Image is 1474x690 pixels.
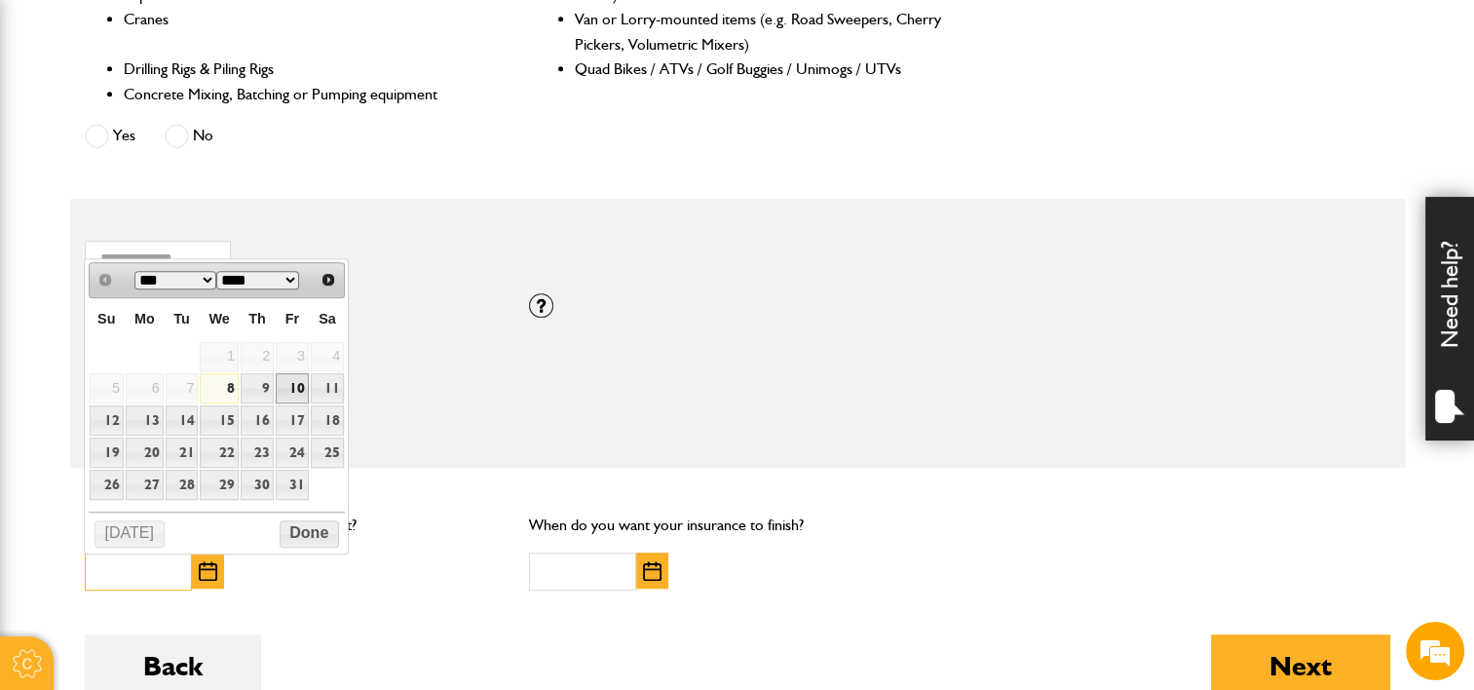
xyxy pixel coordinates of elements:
a: 28 [166,470,199,500]
a: 16 [241,405,274,436]
label: Yes [85,124,135,148]
li: Van or Lorry-mounted items (e.g. Road Sweepers, Cherry Pickers, Volumetric Mixers) [575,7,944,57]
a: 14 [166,405,199,436]
button: [DATE] [94,520,165,548]
a: 8 [200,373,238,403]
a: 9 [241,373,274,403]
a: 15 [200,405,238,436]
a: 29 [200,470,238,500]
img: Choose date [643,561,661,581]
span: Friday [285,311,299,326]
a: 19 [90,438,124,468]
a: 23 [241,438,274,468]
li: Concrete Mixing, Batching or Pumping equipment [124,82,493,107]
a: 27 [126,470,164,500]
span: Monday [134,311,155,326]
span: Thursday [248,311,266,326]
a: Next [314,265,342,293]
a: 26 [90,470,124,500]
a: 20 [126,438,164,468]
li: Cranes [124,7,493,57]
img: Choose date [199,561,217,581]
a: 17 [276,405,309,436]
div: Minimize live chat window [320,10,366,57]
a: 21 [166,438,199,468]
em: Start Chat [265,541,354,567]
a: 30 [241,470,274,500]
textarea: Type your message and hit 'Enter' [25,353,356,524]
a: 11 [311,373,344,403]
button: Done [280,520,339,548]
a: 10 [276,373,309,403]
a: 12 [90,405,124,436]
div: Chat with us now [101,109,327,134]
label: No [165,124,213,148]
span: Saturday [319,311,336,326]
input: Enter your email address [25,238,356,281]
a: 22 [200,438,238,468]
p: When do you want your insurance to finish? [529,513,945,538]
div: Need help? [1425,197,1474,441]
input: Enter your last name [25,180,356,223]
a: 25 [311,438,344,468]
span: Sunday [97,311,115,326]
span: Next [321,272,336,287]
a: 18 [311,405,344,436]
a: 13 [126,405,164,436]
input: Enter your phone number [25,295,356,338]
span: Wednesday [208,311,229,326]
li: Quad Bikes / ATVs / Golf Buggies / Unimogs / UTVs [575,57,944,82]
span: Tuesday [173,311,190,326]
img: d_20077148190_company_1631870298795_20077148190 [33,108,82,135]
li: Drilling Rigs & Piling Rigs [124,57,493,82]
a: 31 [276,470,309,500]
a: 24 [276,438,309,468]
